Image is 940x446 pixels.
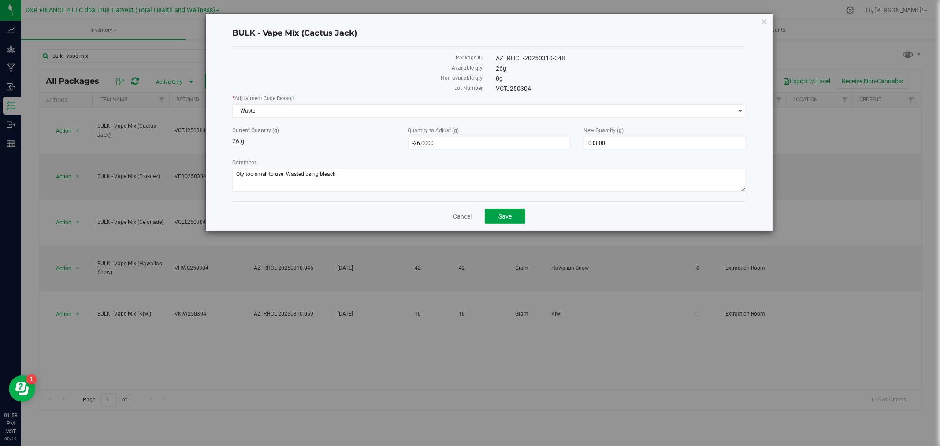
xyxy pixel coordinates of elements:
[489,54,753,63] div: AZTRHCL-20250310-048
[232,64,483,72] label: Available qty
[453,212,472,221] a: Cancel
[496,65,506,72] span: 26
[499,75,503,82] span: g
[489,84,753,93] div: VCTJ250304
[232,74,483,82] label: Non-available qty
[584,137,746,149] input: 0.0000
[233,105,735,117] span: Waste
[485,209,525,224] button: Save
[232,159,747,167] label: Comment
[232,94,747,102] label: Adjustment Code Reason
[232,54,483,62] label: Package ID
[9,375,35,402] iframe: Resource center
[503,65,506,72] span: g
[26,374,37,385] iframe: Resource center unread badge
[232,28,747,39] h4: BULK - Vape Mix (Cactus Jack)
[232,84,483,92] label: Lot Number
[496,75,503,82] span: 0
[232,126,395,134] label: Current Quantity (g)
[409,137,570,149] input: -26.0000
[498,213,512,220] span: Save
[232,138,244,145] span: 26 g
[408,126,571,134] label: Quantity to Adjust (g)
[583,126,746,134] label: New Quantity (g)
[735,105,746,117] span: select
